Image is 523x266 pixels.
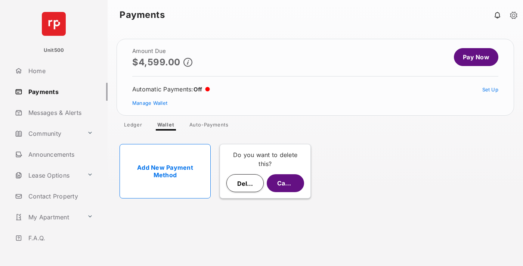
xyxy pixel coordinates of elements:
[277,179,297,187] span: Cancel
[120,144,211,198] a: Add New Payment Method
[226,174,264,192] button: Delete
[12,62,108,80] a: Home
[12,125,84,143] a: Community
[12,229,108,247] a: F.A.Q.
[183,122,235,131] a: Auto-Payments
[12,187,108,205] a: Contact Property
[120,10,165,19] strong: Payments
[132,85,210,93] div: Automatic Payments :
[237,180,257,187] span: Delete
[194,86,202,93] span: Off
[12,166,84,184] a: Lease Options
[482,87,499,93] a: Set Up
[12,208,84,226] a: My Apartment
[132,48,192,54] h2: Amount Due
[42,12,66,36] img: svg+xml;base64,PHN2ZyB4bWxucz0iaHR0cDovL3d3dy53My5vcmcvMjAwMC9zdmciIHdpZHRoPSI2NCIgaGVpZ2h0PSI2NC...
[151,122,180,131] a: Wallet
[267,174,304,192] button: Cancel
[12,104,108,122] a: Messages & Alerts
[44,47,64,54] p: Unit500
[132,100,167,106] a: Manage Wallet
[118,122,148,131] a: Ledger
[226,150,304,168] p: Do you want to delete this?
[12,145,108,163] a: Announcements
[132,57,180,67] p: $4,599.00
[12,83,108,101] a: Payments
